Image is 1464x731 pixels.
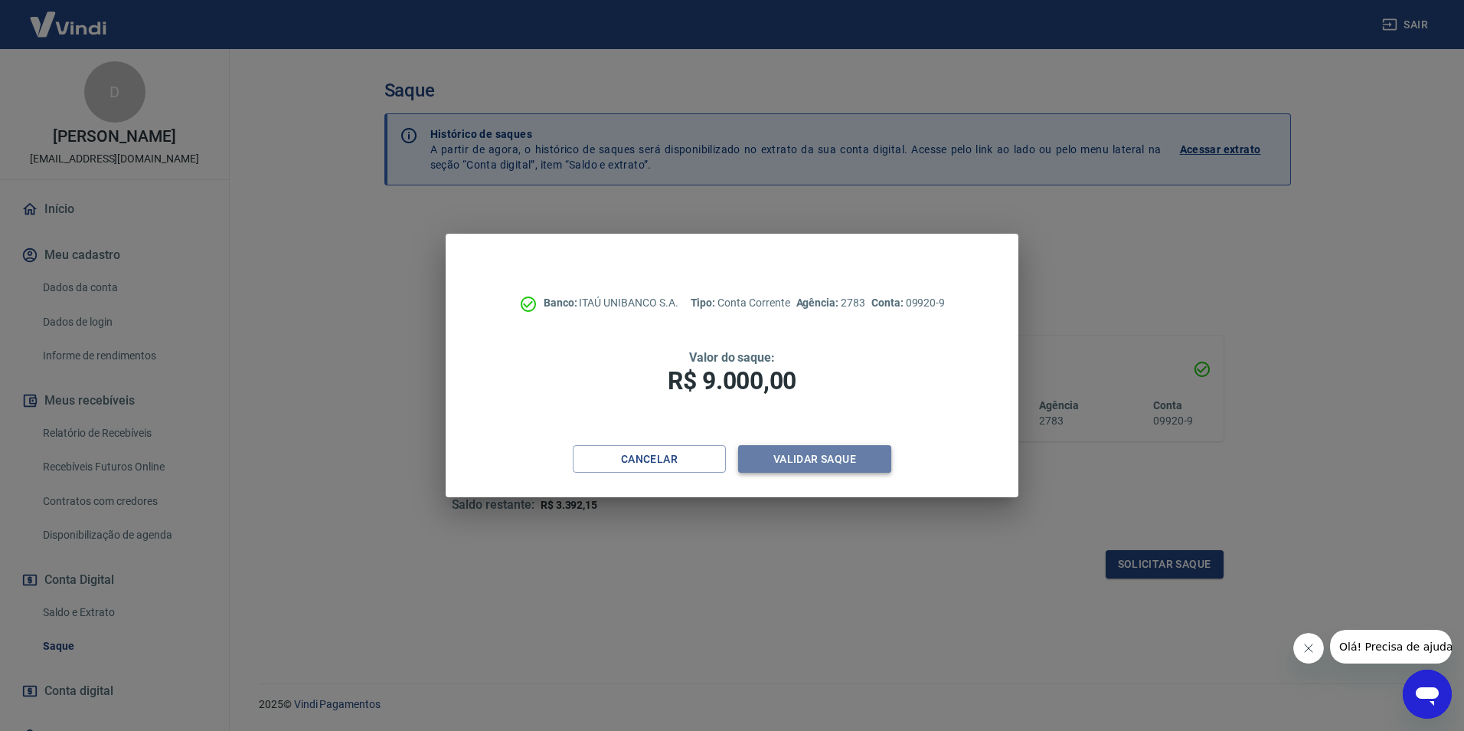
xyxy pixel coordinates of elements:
[738,445,891,474] button: Validar saque
[871,295,945,311] p: 09920-9
[1293,633,1324,664] iframe: Fechar mensagem
[1330,630,1452,664] iframe: Mensagem da empresa
[544,297,580,309] span: Banco:
[573,445,726,474] button: Cancelar
[796,295,865,311] p: 2783
[691,295,790,311] p: Conta Corrente
[668,366,796,395] span: R$ 9.000,00
[544,295,678,311] p: ITAÚ UNIBANCO S.A.
[871,297,906,309] span: Conta:
[689,350,775,365] span: Valor do saque:
[9,11,129,23] span: Olá! Precisa de ajuda?
[796,297,841,309] span: Agência:
[1403,670,1452,719] iframe: Botão para abrir a janela de mensagens
[691,297,718,309] span: Tipo:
